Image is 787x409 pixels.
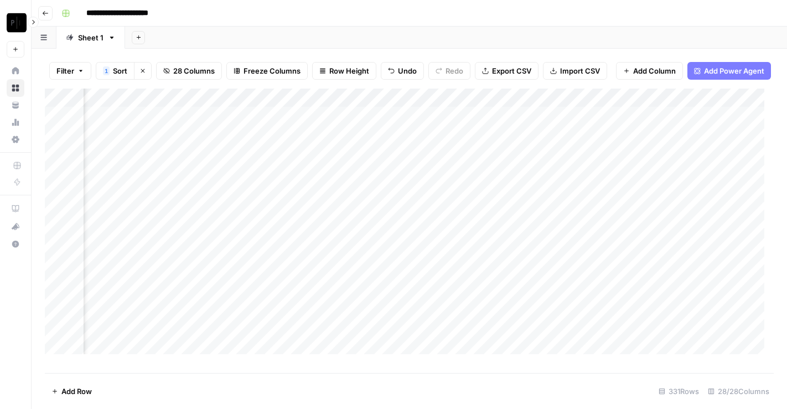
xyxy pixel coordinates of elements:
span: Redo [446,65,463,76]
span: Freeze Columns [244,65,301,76]
span: 1 [105,66,108,75]
div: What's new? [7,218,24,235]
span: Sort [113,65,127,76]
a: Browse [7,79,24,97]
a: Sheet 1 [56,27,125,49]
span: 28 Columns [173,65,215,76]
a: Usage [7,113,24,131]
span: Add Power Agent [704,65,764,76]
button: Filter [49,62,91,80]
div: 331 Rows [654,382,703,400]
span: Row Height [329,65,369,76]
button: Redo [428,62,470,80]
div: Sheet 1 [78,32,103,43]
img: Paragon Intel - Bill / Ty / Colby R&D Logo [7,13,27,33]
button: Export CSV [475,62,539,80]
span: Undo [398,65,417,76]
a: Your Data [7,96,24,114]
button: Freeze Columns [226,62,308,80]
a: Settings [7,131,24,148]
button: Row Height [312,62,376,80]
span: Export CSV [492,65,531,76]
button: Add Row [45,382,99,400]
a: Home [7,62,24,80]
button: Help + Support [7,235,24,253]
button: 1Sort [96,62,134,80]
span: Add Row [61,386,92,397]
button: 28 Columns [156,62,222,80]
button: Import CSV [543,62,607,80]
span: Import CSV [560,65,600,76]
button: Add Column [616,62,683,80]
div: 28/28 Columns [703,382,774,400]
span: Add Column [633,65,676,76]
div: 1 [103,66,110,75]
button: Add Power Agent [687,62,771,80]
button: Undo [381,62,424,80]
button: Workspace: Paragon Intel - Bill / Ty / Colby R&D [7,9,24,37]
a: AirOps Academy [7,200,24,218]
span: Filter [56,65,74,76]
button: What's new? [7,218,24,235]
